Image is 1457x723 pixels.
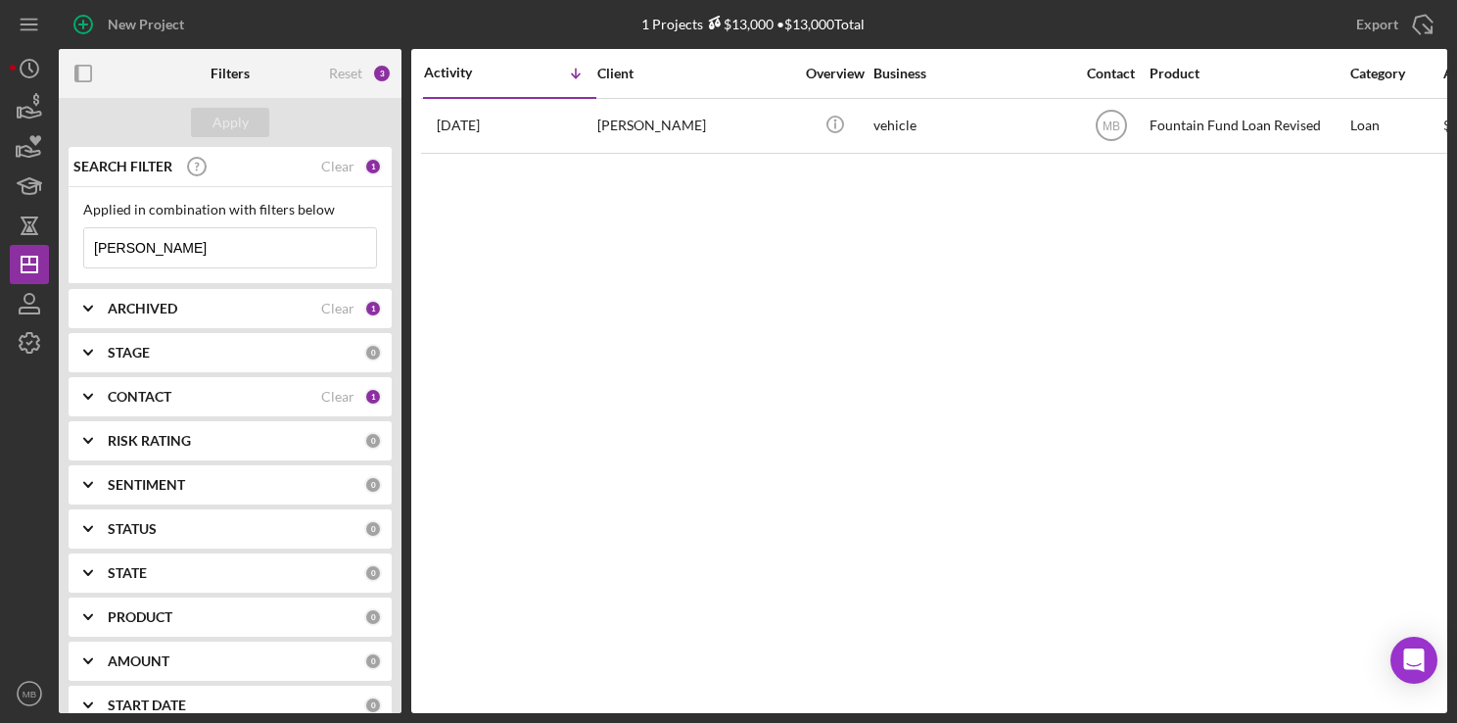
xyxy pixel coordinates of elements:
[1350,100,1441,152] div: Loan
[1150,100,1345,152] div: Fountain Fund Loan Revised
[23,689,36,699] text: MB
[364,158,382,175] div: 1
[703,16,774,32] div: $13,000
[191,108,269,137] button: Apply
[873,100,1069,152] div: vehicle
[364,652,382,670] div: 0
[108,477,185,493] b: SENTIMENT
[321,159,354,174] div: Clear
[798,66,871,81] div: Overview
[108,433,191,449] b: RISK RATING
[372,64,392,83] div: 3
[108,521,157,537] b: STATUS
[108,345,150,361] b: STAGE
[364,432,382,450] div: 0
[364,344,382,361] div: 0
[1390,637,1437,684] div: Open Intercom Messenger
[1074,66,1148,81] div: Contact
[73,159,172,174] b: SEARCH FILTER
[364,476,382,494] div: 0
[364,564,382,582] div: 0
[1103,120,1120,133] text: MB
[108,5,184,44] div: New Project
[329,66,362,81] div: Reset
[1337,5,1447,44] button: Export
[321,389,354,405] div: Clear
[1350,66,1441,81] div: Category
[108,389,171,405] b: CONTACT
[211,66,250,81] b: Filters
[364,608,382,626] div: 0
[364,300,382,317] div: 1
[641,16,865,32] div: 1 Projects • $13,000 Total
[597,100,793,152] div: [PERSON_NAME]
[364,697,382,714] div: 0
[108,609,172,625] b: PRODUCT
[364,520,382,538] div: 0
[108,653,169,669] b: AMOUNT
[437,118,480,133] time: 2025-09-16 18:11
[108,565,147,581] b: STATE
[321,301,354,316] div: Clear
[108,698,186,713] b: START DATE
[364,388,382,406] div: 1
[597,66,793,81] div: Client
[424,65,510,80] div: Activity
[83,202,377,217] div: Applied in combination with filters below
[873,66,1069,81] div: Business
[108,301,177,316] b: ARCHIVED
[1150,66,1345,81] div: Product
[212,108,249,137] div: Apply
[59,5,204,44] button: New Project
[1356,5,1398,44] div: Export
[10,674,49,713] button: MB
